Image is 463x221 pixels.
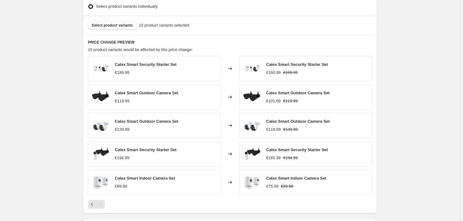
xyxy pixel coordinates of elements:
[266,155,281,161] div: €165.99
[115,98,129,104] div: €119.99
[91,88,110,106] img: Calex-Smart-Outdoor-Camera-Set_80x.png
[243,116,261,135] img: Calex-Smart-Outdoor-Camera-Set_80x.webp
[92,23,133,28] span: Select product variants
[243,173,261,192] img: Calex-Smart-Indoor-Camera-Set_80x.webp
[115,126,129,133] div: €139.99
[243,145,261,163] img: Calex-Smart-Security-Starter-Set_37736d48_80x.webp
[283,70,298,76] strike: €189.99
[266,62,328,67] span: Calex Smart Security Starter Set
[283,155,298,161] strike: €194.99
[266,70,281,76] div: €160.99
[88,200,97,209] button: Previous
[243,59,261,78] img: Calex-Smart-Security-Starter-Set_80x.webp
[88,21,136,30] button: Select product variants
[266,147,328,152] span: Calex Smart Security Starter Set
[115,155,129,161] div: €194.99
[115,183,127,189] div: €89.99
[243,88,261,106] img: Calex-Smart-Outdoor-Camera-Set_80x.png
[266,183,279,189] div: €75.99
[115,119,178,124] span: Calex Smart Outdoor Camera Set
[266,176,326,181] span: Calex Smart Indoor Camera Set
[91,59,110,78] img: Calex-Smart-Security-Starter-Set_80x.webp
[91,173,110,192] img: Calex-Smart-Indoor-Camera-Set_80x.webp
[139,22,189,28] span: 15 product variants selected
[266,91,330,95] span: Calex Smart Outdoor Camera Set
[115,91,178,95] span: Calex Smart Outdoor Camera Set
[91,145,110,163] img: Calex-Smart-Security-Starter-Set_37736d48_80x.webp
[115,176,175,181] span: Calex Smart Indoor Camera Set
[115,70,129,76] div: €189.99
[88,40,372,45] h6: PRICE CHANGE PREVIEW
[281,183,293,189] strike: €89.99
[115,147,176,152] span: Calex Smart Security Starter Set
[91,116,110,135] img: Calex-Smart-Outdoor-Camera-Set_80x.webp
[283,126,298,133] strike: €139.99
[266,119,330,124] span: Calex Smart Outdoor Camera Set
[115,62,176,67] span: Calex Smart Security Starter Set
[96,4,158,9] span: Select product variants individually
[88,47,193,52] span: 15 product variants would be affected by this price change:
[283,98,298,104] strike: €119.99
[88,200,105,209] nav: Pagination
[266,126,281,133] div: €118.99
[266,98,281,104] div: €101.99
